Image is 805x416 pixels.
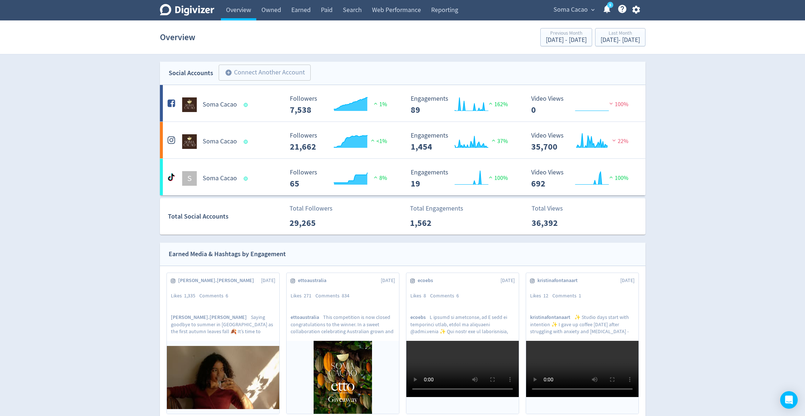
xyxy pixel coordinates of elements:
a: ettoaustralia[DATE]Likes271Comments834ettoaustraliaThis competition is now closed congratulations... [287,273,399,414]
span: add_circle [225,69,232,76]
div: Likes [291,292,315,300]
a: Soma Cacao undefinedSoma Cacao Followers 21,662 Followers 21,662 <1% Engagements 1,454 Engagement... [160,122,645,158]
img: positive-performance.svg [487,174,494,180]
div: [DATE] - [DATE] [546,37,587,43]
img: positive-performance.svg [487,101,494,106]
img: positive-performance.svg [607,174,615,180]
a: SSoma Cacao Followers 65 Followers 65 8% Engagements 19 Engagements 19 100% Video Views 692 Video... [160,159,645,195]
div: Comments [552,292,585,300]
button: Soma Cacao [551,4,597,16]
a: Soma Cacao undefinedSoma Cacao Followers 7,538 Followers 7,538 1% Engagements 89 Engagements 89 1... [160,85,645,122]
svg: Followers 7,538 [286,95,396,115]
span: expand_more [590,7,596,13]
h5: Soma Cacao [203,174,237,183]
span: 6 [226,292,228,299]
img: positive-performance.svg [372,101,379,106]
svg: Engagements 1,454 [407,132,517,151]
button: Last Month[DATE]- [DATE] [595,28,645,46]
span: 8 [423,292,426,299]
span: kristinafontanaart [537,277,582,284]
span: ecoebs [418,277,437,284]
div: [DATE] - [DATE] [601,37,640,43]
span: [DATE] [261,277,275,284]
p: 36,392 [532,216,574,230]
h5: Soma Cacao [203,100,237,109]
div: Likes [171,292,199,300]
span: 834 [342,292,349,299]
p: 29,265 [290,216,331,230]
span: 6 [456,292,459,299]
a: [PERSON_NAME].[PERSON_NAME][DATE]Likes1,335Comments6[PERSON_NAME].[PERSON_NAME]Saying goodbye to ... [167,273,279,414]
span: 8% [372,174,387,182]
div: Earned Media & Hashtags by Engagement [169,249,286,259]
svg: Engagements 89 [407,95,517,115]
span: [DATE] [620,277,635,284]
span: 162% [487,101,508,108]
a: Connect Another Account [213,66,311,81]
span: 271 [304,292,311,299]
img: Soma Cacao undefined [182,97,197,112]
h5: Soma Cacao [203,137,237,146]
div: Comments [315,292,353,300]
span: 100% [607,174,628,182]
svg: Video Views 35,700 [528,132,637,151]
p: Saying goodbye to summer in [GEOGRAPHIC_DATA] as the first autumn leaves fall 🍂 It’s time to unpa... [171,314,275,334]
span: 37% [490,138,508,145]
div: S [182,171,197,186]
span: Soma Cacao [553,4,588,16]
div: Last Month [601,31,640,37]
span: ecoebs [410,314,430,321]
span: <1% [369,138,387,145]
span: 100% [607,101,628,108]
text: 5 [609,3,611,8]
a: 5 [607,2,613,8]
p: This competition is now closed congratulations to the winner. In a sweet collaboration celebratin... [291,314,395,334]
h1: Overview [160,26,195,49]
img: negative-performance.svg [610,138,618,143]
span: Data last synced: 2 Oct 2025, 8:01am (AEST) [244,103,250,107]
span: [PERSON_NAME].[PERSON_NAME] [178,277,258,284]
div: Comments [199,292,232,300]
span: 100% [487,174,508,182]
p: Total Engagements [410,204,463,213]
button: Previous Month[DATE] - [DATE] [540,28,592,46]
span: Data last synced: 2 Oct 2025, 10:01am (AEST) [244,177,250,181]
p: L ipsumd si ametconse, ad E sedd ei temporinci utlab, etdol ma aliquaeni @admi.venia ✨ Qui nostr ... [410,314,515,334]
div: Open Intercom Messenger [780,391,798,409]
p: 1,562 [410,216,452,230]
svg: Followers 65 [286,169,396,188]
span: 1,335 [184,292,195,299]
svg: Engagements 19 [407,169,517,188]
span: 12 [543,292,548,299]
div: Total Social Accounts [168,211,284,222]
img: negative-performance.svg [607,101,615,106]
span: [DATE] [501,277,515,284]
img: positive-performance.svg [369,138,376,143]
span: 1% [372,101,387,108]
div: Likes [530,292,552,300]
img: positive-performance.svg [490,138,497,143]
button: Connect Another Account [219,65,311,81]
span: Data last synced: 2 Oct 2025, 8:01am (AEST) [244,140,250,144]
span: ettoaustralia [298,277,330,284]
p: ✨ Studio days start with intention ✨ I gave up coffee [DATE] after struggling with anxiety and [M... [530,314,635,334]
div: Previous Month [546,31,587,37]
div: Social Accounts [169,68,213,78]
img: positive-performance.svg [372,174,379,180]
span: kristinafontanaart [530,314,574,321]
a: ecoebs[DATE]Likes8Comments6ecoebsL ipsumd si ametconse, ad E sedd ei temporinci utlab, etdol ma a... [406,273,519,414]
span: 1 [579,292,581,299]
span: 22% [610,138,628,145]
svg: Followers 21,662 [286,132,396,151]
span: ettoaustralia [291,314,323,321]
p: Total Followers [290,204,333,213]
img: Soma Cacao undefined [182,134,197,149]
svg: Video Views 692 [528,169,637,188]
div: Likes [410,292,430,300]
svg: Video Views 0 [528,95,637,115]
span: [PERSON_NAME].[PERSON_NAME] [171,314,251,321]
div: Comments [430,292,463,300]
a: kristinafontanaart[DATE]Likes12Comments1kristinafontanaart✨ Studio days start with intention ✨ I ... [526,273,639,414]
span: [DATE] [381,277,395,284]
p: Total Views [532,204,574,213]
